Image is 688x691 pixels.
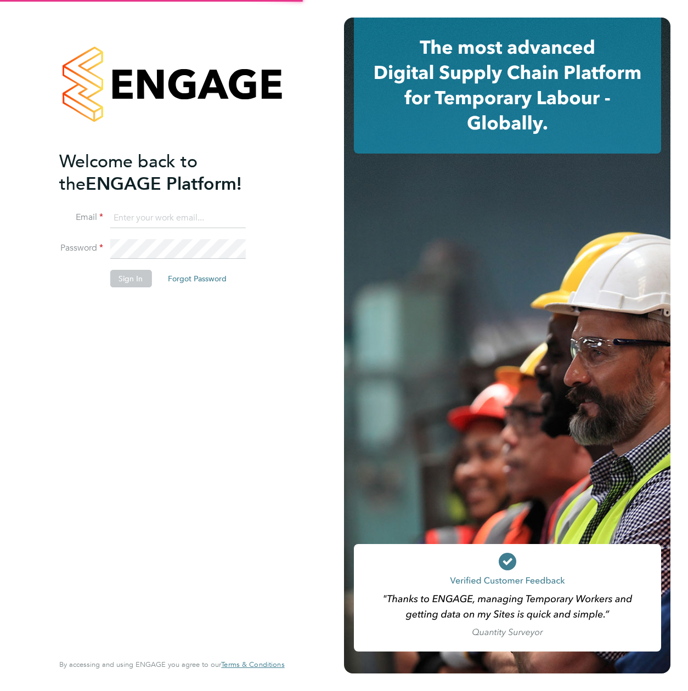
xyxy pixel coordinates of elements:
[110,270,151,287] button: Sign In
[59,212,103,223] label: Email
[221,660,284,669] a: Terms & Conditions
[59,660,284,669] span: By accessing and using ENGAGE you agree to our
[59,150,273,195] h2: ENGAGE Platform!
[59,242,103,254] label: Password
[59,151,198,195] span: Welcome back to the
[159,270,235,287] button: Forgot Password
[110,208,245,228] input: Enter your work email...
